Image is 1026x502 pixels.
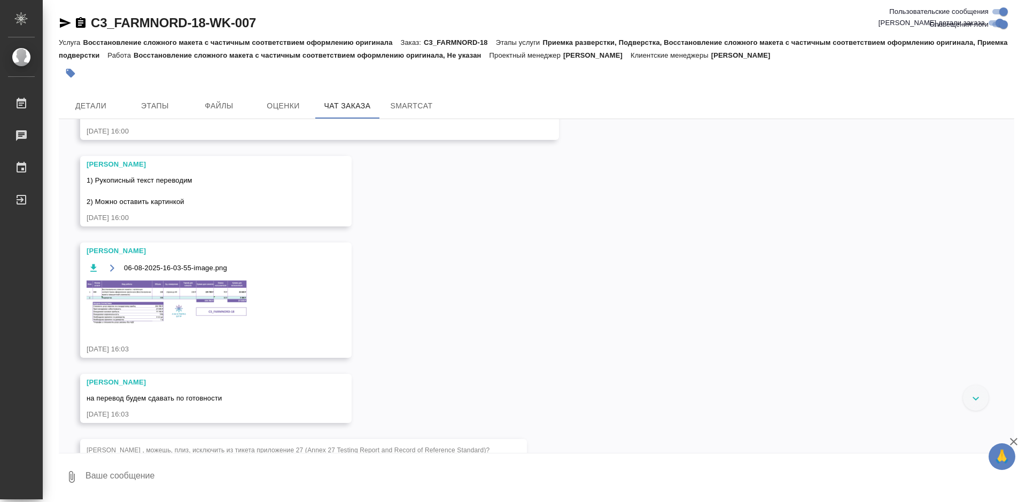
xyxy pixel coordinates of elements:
p: [PERSON_NAME] [711,51,779,59]
button: Скопировать ссылку [74,17,87,29]
p: Восстановление сложного макета с частичным соответствием оформлению оригинала, Не указан [134,51,489,59]
span: , можешь, плиз, исключить из тикета приложение 27 (Annex 27 Testing Report and Record of Referenc... [87,111,522,119]
button: Скопировать ссылку для ЯМессенджера [59,17,72,29]
p: Восстановление сложного макета с частичным соответствием оформлению оригинала [83,38,400,46]
span: 06-08-2025-16-03-55-image.png [124,263,227,273]
a: C3_FARMNORD-18-WK-007 [91,15,256,30]
span: [PERSON_NAME] [87,111,146,119]
p: C3_FARMNORD-18 [424,38,496,46]
span: Файлы [193,99,245,113]
span: [PERSON_NAME] , можешь, плиз, исключить из тикета приложение 27 (Annex 27 Testing Report and Reco... [87,446,489,454]
span: на перевод будем сдавать по готовности [87,394,222,402]
span: Оценки [258,99,309,113]
p: Клиентские менеджеры [631,51,711,59]
div: [DATE] 16:00 [87,213,314,223]
span: Пользовательские сообщения [889,6,989,17]
div: [DATE] 16:03 [87,344,314,355]
span: Чат заказа [322,99,373,113]
div: [PERSON_NAME] [87,377,314,388]
span: SmartCat [386,99,437,113]
p: Заказ: [401,38,424,46]
p: Проектный менеджер [489,51,563,59]
p: Работа [107,51,134,59]
div: [PERSON_NAME] [87,246,314,256]
img: 06-08-2025-16-03-55-image.png [87,280,247,325]
span: Детали [65,99,116,113]
span: 🙏 [993,445,1011,468]
span: [PERSON_NAME] детали заказа [879,18,985,28]
button: Добавить тэг [59,61,82,85]
p: Этапы услуги [496,38,543,46]
button: 🙏 [989,443,1015,470]
div: [DATE] 16:03 [87,409,314,420]
div: [PERSON_NAME] [87,159,314,170]
span: Оповещения-логи [929,19,989,30]
span: Этапы [129,99,181,113]
p: Услуга [59,38,83,46]
span: 1) Рукописный текст переводим 2) Можно оставить картинкой [87,176,192,206]
button: Скачать [87,262,100,275]
div: [DATE] 16:00 [87,126,522,137]
p: [PERSON_NAME] [563,51,631,59]
p: Приемка разверстки, Подверстка, Восстановление сложного макета с частичным соответствием оформлен... [59,38,1008,59]
button: Открыть на драйве [105,262,119,275]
